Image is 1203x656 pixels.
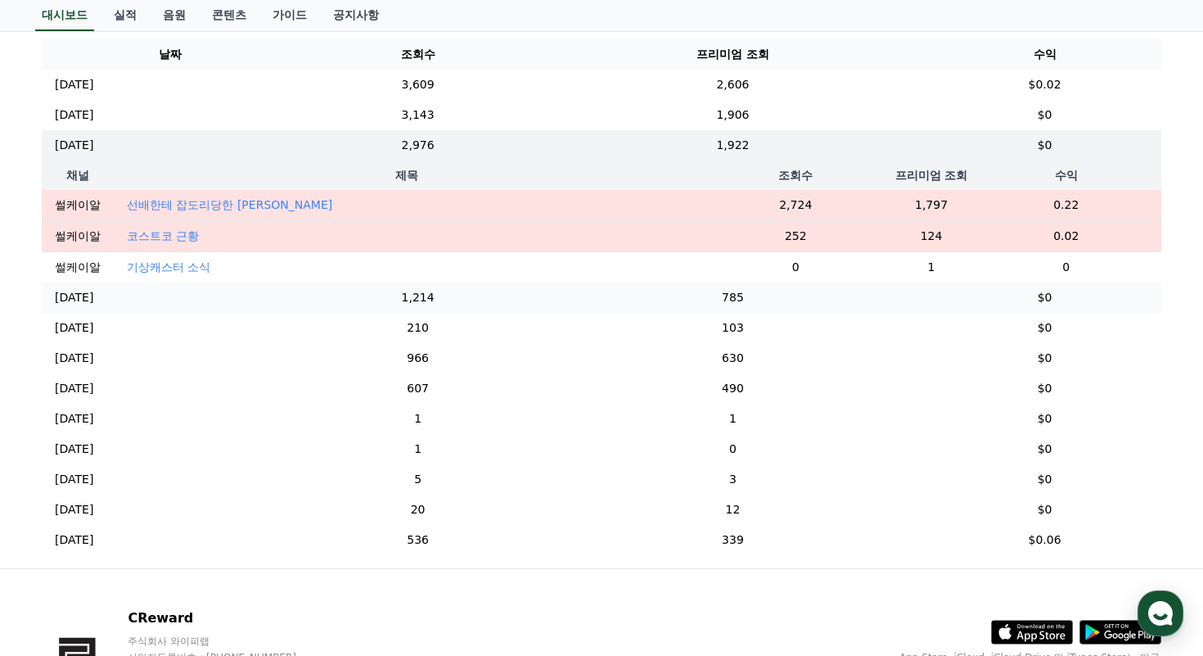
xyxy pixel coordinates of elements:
p: [DATE] [55,137,93,154]
td: $0.02 [928,70,1161,100]
p: [DATE] [55,289,93,306]
td: 124 [892,220,971,251]
p: [DATE] [55,532,93,549]
div: Creward [67,174,120,188]
p: [DATE] [55,380,93,397]
td: 0 [700,251,892,283]
p: [DATE] [55,106,93,124]
td: 0 [971,251,1161,283]
th: 프리미엄 조회 [892,161,971,190]
td: 785 [538,283,928,313]
td: 490 [538,373,928,404]
p: [DATE] [55,76,93,93]
td: 1,214 [298,283,537,313]
span: 대화 [150,545,169,558]
td: $0 [928,373,1161,404]
div: 안녕하세요, 크리워드입니다. 채널에서 저작권 콘텐츠를 활용한 영상이 확인되었습니다. 크리워드는 업로드되는 모든 영상을 정산서 발급 전에 검수하고 있으며, 저작권 콘텐츠를 활용... [67,188,288,221]
span: 메시지를 입력하세요. [34,249,151,265]
td: 1,906 [538,100,928,130]
td: 607 [298,373,537,404]
td: $0.06 [928,525,1161,555]
span: 이용중 [141,323,195,334]
td: 썰케이알 [42,251,114,283]
td: 5 [298,464,537,495]
td: $0 [928,283,1161,313]
p: [DATE] [55,350,93,367]
h1: CReward [20,123,115,149]
td: 20 [298,495,537,525]
p: [DATE] [55,410,93,428]
td: 3,609 [298,70,537,100]
button: 코스트코 근황 [127,228,199,244]
p: [DATE] [55,471,93,488]
td: $0 [928,434,1161,464]
td: 210 [298,313,537,343]
td: 103 [538,313,928,343]
td: 2,724 [700,190,892,221]
td: 썰케이알 [42,190,114,221]
p: [DATE] [55,501,93,518]
td: 3,143 [298,100,537,130]
td: 536 [298,525,537,555]
span: 홈 [52,544,61,557]
td: 0.22 [971,190,1161,221]
a: 홈 [5,519,108,560]
td: 2,976 [298,130,537,161]
button: 기상캐스터 소식 [127,259,210,275]
span: 설정 [253,544,273,557]
td: 12 [538,495,928,525]
td: $0 [928,100,1161,130]
td: $0 [928,404,1161,434]
th: 채널 [42,161,114,190]
th: 수익 [928,39,1161,70]
p: CReward [128,608,327,628]
td: $0 [928,464,1161,495]
td: 1,922 [538,130,928,161]
th: 조회수 [298,39,537,70]
td: 1 [538,404,928,434]
td: $0 [928,495,1161,525]
td: 966 [298,343,537,373]
a: 채널톡이용중 [124,323,195,336]
button: 선배한테 잡도리당한 [PERSON_NAME] [127,197,332,213]
button: 운영시간 보기 [208,129,300,149]
a: 대화 [108,519,211,560]
td: 1,797 [892,190,971,221]
td: 2,606 [538,70,928,100]
th: 날짜 [42,39,298,70]
td: 1 [298,404,537,434]
th: 수익 [971,161,1161,190]
th: 프리미엄 조회 [538,39,928,70]
td: $0 [928,130,1161,161]
a: 메시지를 입력하세요. [23,238,296,277]
b: 채널톡 [141,323,168,334]
div: 5시간 전 [128,174,167,188]
span: 운영시간 보기 [214,132,282,147]
td: 0 [538,434,928,464]
td: 1 [892,251,971,283]
span: 내일 오전 8:30부터 운영해요 [103,283,236,296]
td: 1 [298,434,537,464]
a: Creward5시간 전 안녕하세요, 크리워드입니다. 채널에서 저작권 콘텐츠를 활용한 영상이 확인되었습니다. 크리워드는 업로드되는 모든 영상을 정산서 발급 전에 검수하고 있으며... [20,167,300,228]
td: $0 [928,343,1161,373]
p: 주식회사 와이피랩 [128,635,327,648]
td: 339 [538,525,928,555]
td: 630 [538,343,928,373]
td: 3 [538,464,928,495]
td: 0.02 [971,220,1161,251]
th: 조회수 [700,161,892,190]
p: [DATE] [55,319,93,337]
th: 제목 [114,161,700,190]
td: 썰케이알 [42,220,114,251]
td: 252 [700,220,892,251]
a: 설정 [211,519,314,560]
td: $0 [928,313,1161,343]
p: [DATE] [55,441,93,458]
